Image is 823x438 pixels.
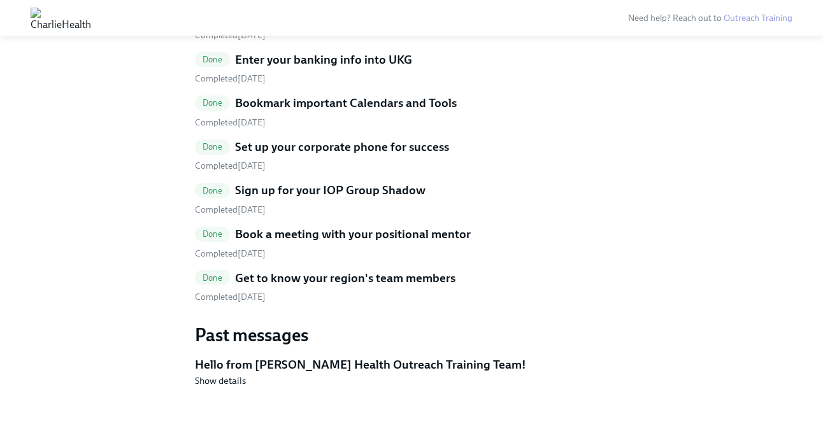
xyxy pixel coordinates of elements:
h5: Sign up for your IOP Group Shadow [235,182,426,199]
span: Done [195,98,230,108]
h5: Set up your corporate phone for success [235,139,449,155]
a: Outreach Training [724,13,792,24]
img: CharlieHealth [31,8,91,28]
span: Tuesday, October 7th 2025, 4:35 pm [195,160,266,171]
span: Tuesday, October 7th 2025, 3:40 pm [195,30,266,41]
span: Done [195,273,230,283]
h5: Get to know your region's team members [235,270,455,286]
span: Done [195,229,230,239]
a: DoneBookmark important Calendars and Tools Completed[DATE] [195,95,628,129]
h5: Book a meeting with your positional mentor [235,226,471,243]
span: Need help? Reach out to [628,13,792,24]
a: DoneEnter your banking info into UKG Completed[DATE] [195,52,628,85]
span: Tuesday, October 7th 2025, 4:34 pm [195,117,266,128]
a: DoneSign up for your IOP Group Shadow Completed[DATE] [195,182,628,216]
h3: Past messages [195,323,628,346]
h5: Enter your banking info into UKG [235,52,412,68]
span: Done [195,142,230,152]
h5: Hello from [PERSON_NAME] Health Outreach Training Team! [195,357,628,373]
span: Tuesday, October 7th 2025, 3:39 pm [195,248,266,259]
span: Done [195,186,230,195]
a: DoneSet up your corporate phone for success Completed[DATE] [195,139,628,173]
a: DoneGet to know your region's team members Completed[DATE] [195,270,628,304]
button: Show details [195,374,246,387]
span: Tuesday, October 7th 2025, 3:09 pm [195,73,266,84]
span: Tuesday, October 7th 2025, 3:38 pm [195,204,266,215]
h5: Bookmark important Calendars and Tools [235,95,457,111]
span: Done [195,55,230,64]
span: Tuesday, October 7th 2025, 4:35 pm [195,292,266,302]
a: DoneBook a meeting with your positional mentor Completed[DATE] [195,226,628,260]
